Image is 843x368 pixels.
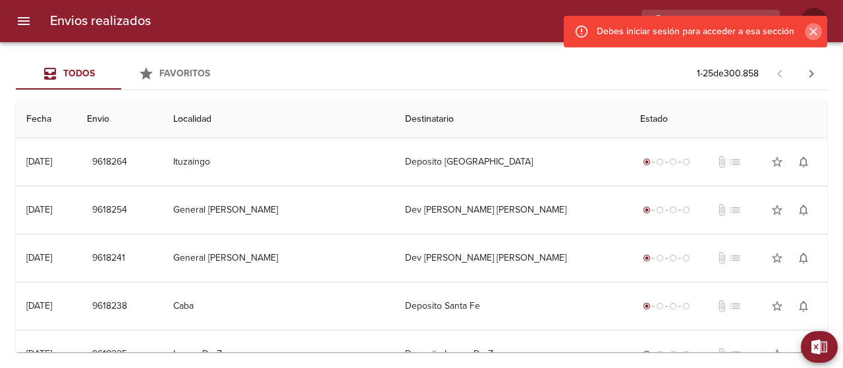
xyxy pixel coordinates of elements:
span: radio_button_unchecked [656,254,664,262]
span: 9618241 [92,250,125,267]
div: Generado [640,348,693,361]
span: No tiene pedido asociado [728,155,742,169]
th: Estado [630,101,827,138]
span: Pagina siguiente [796,58,827,90]
span: star_border [771,251,784,265]
span: No tiene pedido asociado [728,348,742,361]
th: Localidad [163,101,394,138]
span: star_border [771,203,784,217]
span: 9618254 [92,202,127,219]
span: 9618238 [92,298,127,315]
div: [DATE] [26,204,52,215]
span: notifications_none [797,300,810,313]
div: Abrir información de usuario [801,8,827,34]
td: Caba [163,282,394,330]
span: radio_button_checked [643,158,651,166]
td: Deposito [GEOGRAPHIC_DATA] [394,138,630,186]
span: notifications_none [797,155,810,169]
td: Dev [PERSON_NAME] [PERSON_NAME] [394,186,630,234]
div: Generado [640,300,693,313]
span: radio_button_unchecked [656,206,664,214]
button: 9618238 [87,294,132,319]
span: star_border [771,155,784,169]
span: radio_button_unchecked [682,158,690,166]
button: Activar notificaciones [790,293,817,319]
button: Cerrar [805,23,822,40]
span: radio_button_checked [643,206,651,214]
div: [DATE] [26,348,52,359]
td: Deposito Santa Fe [394,282,630,330]
span: Pagina anterior [764,66,796,80]
div: Debes iniciar sesión para acceder a esa sección [597,20,794,43]
div: Generado [640,251,693,265]
button: Agregar a favoritos [764,197,790,223]
span: radio_button_unchecked [669,302,677,310]
span: radio_button_unchecked [669,158,677,166]
th: Envio [76,101,163,138]
span: radio_button_unchecked [682,302,690,310]
button: Activar notificaciones [790,149,817,175]
span: radio_button_checked [643,254,651,262]
td: General [PERSON_NAME] [163,234,394,282]
span: radio_button_checked [643,350,651,358]
th: Fecha [16,101,76,138]
button: Agregar a favoritos [764,149,790,175]
button: menu [8,5,40,37]
span: radio_button_unchecked [656,302,664,310]
button: Exportar Excel [801,331,838,363]
p: 1 - 25 de 300.858 [697,67,759,80]
span: radio_button_unchecked [682,350,690,358]
span: radio_button_unchecked [682,206,690,214]
span: radio_button_checked [643,302,651,310]
span: 9618264 [92,154,127,171]
input: buscar [641,10,757,33]
span: No tiene documentos adjuntos [715,251,728,265]
button: Activar notificaciones [790,197,817,223]
h6: Envios realizados [50,11,151,32]
div: Generado [640,155,693,169]
th: Destinatario [394,101,630,138]
td: Dev [PERSON_NAME] [PERSON_NAME] [394,234,630,282]
span: notifications_none [797,348,810,361]
span: notifications_none [797,251,810,265]
div: EE [801,8,827,34]
div: [DATE] [26,156,52,167]
span: Favoritos [159,68,210,79]
span: No tiene pedido asociado [728,251,742,265]
button: 9618241 [87,246,130,271]
span: radio_button_unchecked [682,254,690,262]
span: No tiene documentos adjuntos [715,300,728,313]
button: 9618254 [87,198,132,223]
td: General [PERSON_NAME] [163,186,394,234]
span: radio_button_unchecked [656,158,664,166]
button: Agregar a favoritos [764,341,790,367]
div: [DATE] [26,252,52,263]
button: Agregar a favoritos [764,293,790,319]
span: radio_button_unchecked [656,350,664,358]
div: Tabs Envios [16,58,227,90]
span: No tiene pedido asociado [728,300,742,313]
td: Ituzaingo [163,138,394,186]
button: 9618225 [87,342,132,367]
span: No tiene documentos adjuntos [715,348,728,361]
span: notifications_none [797,203,810,217]
button: Activar notificaciones [790,245,817,271]
span: 9618225 [92,346,127,363]
span: Todos [63,68,95,79]
span: No tiene pedido asociado [728,203,742,217]
span: No tiene documentos adjuntos [715,155,728,169]
span: star_border [771,348,784,361]
button: Agregar a favoritos [764,245,790,271]
div: [DATE] [26,300,52,311]
span: No tiene documentos adjuntos [715,203,728,217]
span: radio_button_unchecked [669,206,677,214]
span: star_border [771,300,784,313]
span: radio_button_unchecked [669,350,677,358]
div: Generado [640,203,693,217]
span: radio_button_unchecked [669,254,677,262]
button: 9618264 [87,150,132,174]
